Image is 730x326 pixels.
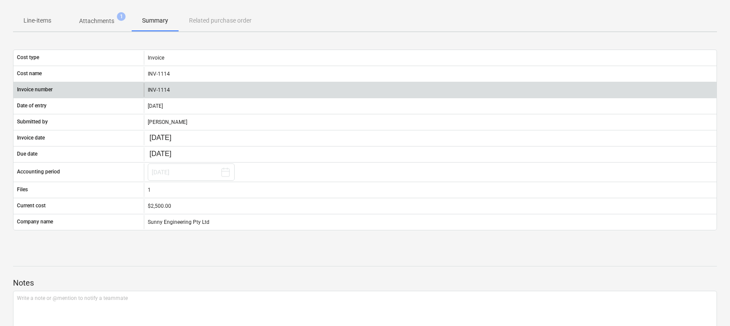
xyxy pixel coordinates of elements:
p: Due date [17,150,37,158]
p: Invoice date [17,134,45,142]
div: $2,500.00 [148,203,713,209]
p: Cost name [17,70,42,77]
p: Line-items [23,16,51,25]
p: Cost type [17,54,39,61]
p: Current cost [17,202,46,210]
div: Invoice [144,51,717,65]
p: Company name [17,218,53,226]
p: Invoice number [17,86,53,93]
span: 1 [117,12,126,21]
div: Sunny Engineering Pty Ltd [144,215,717,229]
p: Submitted by [17,118,48,126]
div: [PERSON_NAME] [144,115,717,129]
p: Attachments [79,17,114,26]
input: Change [148,132,189,144]
p: Notes [13,278,717,288]
div: INV-1114 [144,67,717,81]
iframe: Chat Widget [687,284,730,326]
p: Files [17,186,28,193]
p: Date of entry [17,102,46,110]
button: [DATE] [148,163,235,181]
div: [DATE] [144,99,717,113]
p: Summary [142,16,168,25]
p: Accounting period [17,168,60,176]
div: INV-1114 [144,83,717,97]
input: Change [148,148,189,160]
div: 1 [144,183,717,197]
